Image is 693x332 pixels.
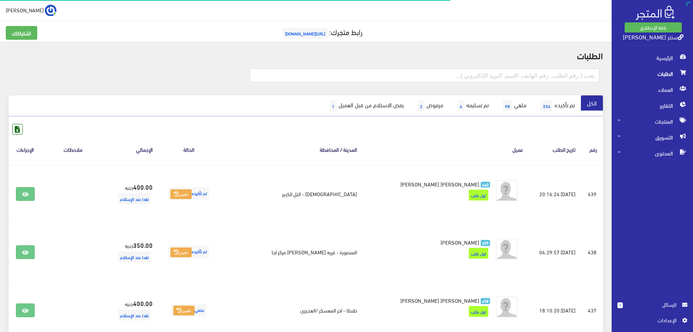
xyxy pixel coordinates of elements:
[9,51,603,60] h2: الطلبات
[612,50,693,66] a: الرئيسية
[617,145,687,161] span: المحتوى
[581,134,603,164] th: رقم
[170,189,192,199] button: تغيير
[330,100,337,111] span: 1
[6,26,37,40] a: اشتراكك
[629,301,676,309] span: الرسائل
[118,310,151,320] span: نقدا عند الإستلام
[617,50,687,66] span: الرئيسية
[168,246,209,258] span: تم تأكيده
[104,165,158,223] td: جنيه
[623,31,684,42] a: سنتر [PERSON_NAME]
[118,193,151,204] span: نقدا عند الإستلام
[617,98,687,113] span: التقارير
[529,223,581,281] td: [DATE] 04:29:57
[612,66,693,82] a: الطلبات
[133,240,153,250] strong: 350.00
[6,5,44,14] span: [PERSON_NAME]
[281,25,362,38] a: رابط متجرك:[URL][DOMAIN_NAME]
[625,22,682,33] a: باقة الإنطلاق
[617,301,687,316] a: 1 الرسائل
[469,190,488,201] span: اول طلب
[496,180,518,202] img: avatar.png
[581,165,603,223] td: 439
[481,298,490,304] span: 458
[133,182,153,191] strong: 400.00
[158,134,219,164] th: الحالة
[450,95,495,116] a: تم تسليمه4
[617,66,687,82] span: الطلبات
[104,223,158,281] td: جنيه
[9,134,42,164] th: الإجراءات
[541,100,553,111] span: 334
[503,100,512,111] span: 98
[171,304,207,317] span: ملغي
[170,247,192,258] button: تغيير
[250,69,600,82] input: بحث ( رقم الطلب, رقم الهاتف, الإسم, البريد اﻹلكتروني )...
[481,240,490,246] span: 459
[636,6,675,20] img: .
[481,182,490,188] span: 460
[173,306,195,316] button: تغيير
[400,295,479,305] span: [PERSON_NAME] [PERSON_NAME]
[133,298,153,308] strong: 400.00
[612,98,693,113] a: التقارير
[219,134,363,164] th: المدينة / المحافظة
[617,82,687,98] span: العملاء
[496,238,518,260] img: avatar.png
[374,238,490,246] a: 459 [PERSON_NAME]
[581,223,603,281] td: 438
[612,113,693,129] a: المنتجات
[374,180,490,188] a: 460 [PERSON_NAME] [PERSON_NAME]
[219,165,363,223] td: [DEMOGRAPHIC_DATA] - التل الكبير
[363,134,530,164] th: عميل
[617,302,623,308] span: 1
[529,165,581,223] td: [DATE] 20:16:24
[612,82,693,98] a: العملاء
[441,237,479,247] span: [PERSON_NAME]
[469,248,488,259] span: اول طلب
[617,113,687,129] span: المنتجات
[581,95,603,111] a: الكل
[42,134,104,164] th: ملاحظات
[322,95,410,116] a: رفض الاستلام من قبل العميل1
[168,187,209,200] span: تم تأكيده
[410,95,450,116] a: مرفوض2
[418,100,425,111] span: 2
[6,4,56,16] a: ... [PERSON_NAME]
[617,129,687,145] span: التسويق
[283,28,327,39] span: [URL][DOMAIN_NAME]
[533,95,581,116] a: تم تأكيده334
[469,306,488,317] span: اول طلب
[458,100,464,111] span: 4
[623,316,676,324] span: اﻹعدادات
[118,251,151,262] span: نقدا عند الإستلام
[104,134,158,164] th: اﻹجمالي
[529,134,581,164] th: تاريخ الطلب
[495,95,533,116] a: ملغي98
[400,179,479,189] span: [PERSON_NAME] [PERSON_NAME]
[612,145,693,161] a: المحتوى
[374,296,490,304] a: 458 [PERSON_NAME] [PERSON_NAME]
[45,5,56,16] img: ...
[219,223,363,281] td: المنصورة - قريه [PERSON_NAME] مركز اجا
[617,316,687,328] a: اﻹعدادات
[496,296,518,318] img: avatar.png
